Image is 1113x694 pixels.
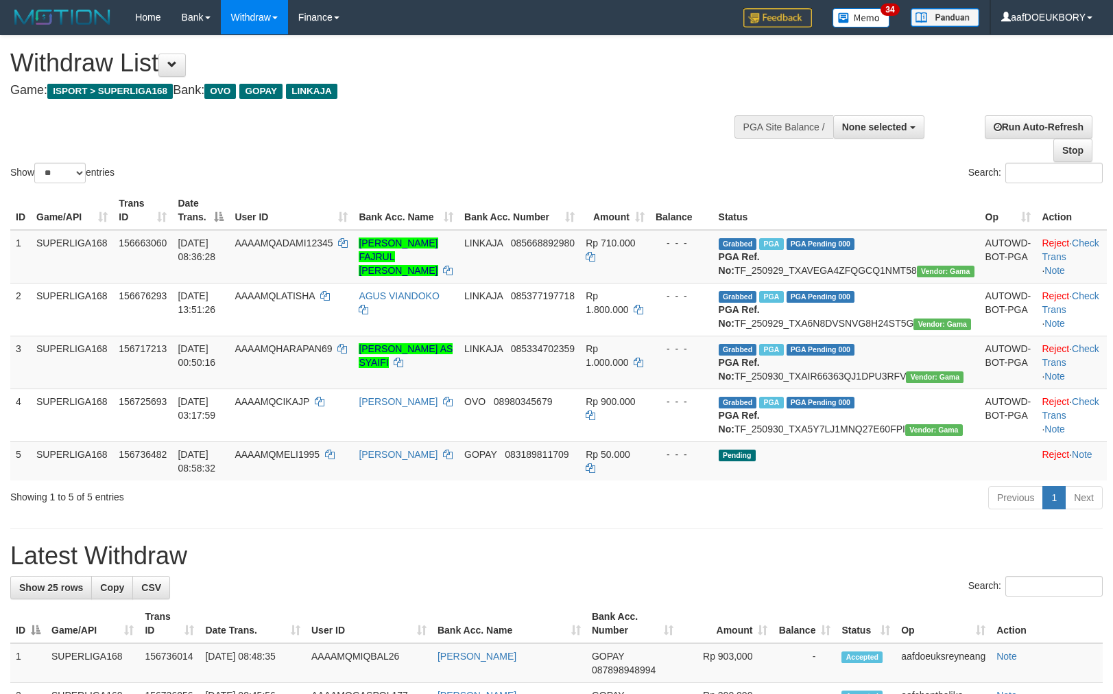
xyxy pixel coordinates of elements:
[359,238,438,276] a: [PERSON_NAME] FAJRUL [PERSON_NAME]
[139,643,200,683] td: 156736014
[713,191,980,230] th: Status
[119,238,167,248] span: 156663060
[1042,238,1069,248] a: Reject
[464,449,496,460] span: GOPAY
[980,336,1037,389] td: AUTOWD-BOT-PGA
[836,604,896,643] th: Status: activate to sort column ascending
[592,651,624,662] span: GOPAY
[713,283,980,336] td: TF_250929_TXA6N8DVSNVG8H24ST5G
[47,84,173,99] span: ISPORT > SUPERLIGA168
[178,396,215,421] span: [DATE] 03:17:59
[464,238,503,248] span: LINKAJA
[10,49,728,77] h1: Withdraw List
[10,604,46,643] th: ID: activate to sort column descending
[719,357,760,382] b: PGA Ref. No:
[1036,230,1107,284] td: · ·
[1065,486,1103,509] a: Next
[1072,449,1092,460] a: Note
[842,122,907,132] span: None selected
[10,7,115,27] img: MOTION_logo.png
[586,238,635,248] span: Rp 710.000
[359,290,439,301] a: AGUS VIANDOKO
[968,163,1103,183] label: Search:
[719,450,756,461] span: Pending
[759,344,783,356] span: Marked by aafnonsreyleab
[656,342,708,356] div: - - -
[586,449,630,460] span: Rp 50.000
[988,486,1043,509] a: Previous
[906,371,964,383] span: Vendor URL: https://trx31.1velocity.biz
[31,441,113,481] td: SUPERLIGA168
[10,163,115,183] label: Show entries
[580,191,650,230] th: Amount: activate to sort column ascending
[656,395,708,408] div: - - -
[432,604,586,643] th: Bank Acc. Name: activate to sort column ascending
[787,291,855,303] span: PGA Pending
[139,604,200,643] th: Trans ID: activate to sort column ascending
[10,191,31,230] th: ID
[306,643,432,683] td: AAAAMQMIQBAL26
[833,115,924,139] button: None selected
[1044,424,1065,435] a: Note
[896,604,991,643] th: Op: activate to sort column ascending
[204,84,236,99] span: OVO
[1042,396,1099,421] a: Check Trans
[592,664,656,675] span: Copy 087898948994 to clipboard
[10,230,31,284] td: 1
[1036,389,1107,441] td: · ·
[911,8,979,27] img: panduan.png
[743,8,812,27] img: Feedback.jpg
[19,582,83,593] span: Show 25 rows
[980,389,1037,441] td: AUTOWD-BOT-PGA
[34,163,86,183] select: Showentries
[10,336,31,389] td: 3
[881,3,899,16] span: 34
[1036,336,1107,389] td: · ·
[31,230,113,284] td: SUPERLIGA168
[10,441,31,481] td: 5
[896,643,991,683] td: aafdoeuksreyneang
[991,604,1103,643] th: Action
[100,582,124,593] span: Copy
[119,449,167,460] span: 156736482
[119,343,167,354] span: 156717213
[980,283,1037,336] td: AUTOWD-BOT-PGA
[178,343,215,368] span: [DATE] 00:50:16
[132,576,170,599] a: CSV
[1044,265,1065,276] a: Note
[10,542,1103,570] h1: Latest Withdraw
[1042,343,1069,354] a: Reject
[773,604,836,643] th: Balance: activate to sort column ascending
[10,576,92,599] a: Show 25 rows
[719,251,760,276] b: PGA Ref. No:
[656,236,708,250] div: - - -
[1036,283,1107,336] td: · ·
[306,604,432,643] th: User ID: activate to sort column ascending
[464,343,503,354] span: LINKAJA
[119,396,167,407] span: 156725693
[719,304,760,329] b: PGA Ref. No:
[511,290,575,301] span: Copy 085377197718 to clipboard
[719,344,757,356] span: Grabbed
[178,238,215,262] span: [DATE] 08:36:28
[91,576,133,599] a: Copy
[1036,191,1107,230] th: Action
[464,396,486,407] span: OVO
[773,643,836,683] td: -
[734,115,833,139] div: PGA Site Balance /
[985,115,1092,139] a: Run Auto-Refresh
[31,191,113,230] th: Game/API: activate to sort column ascending
[511,238,575,248] span: Copy 085668892980 to clipboard
[1044,371,1065,382] a: Note
[586,290,628,315] span: Rp 1.800.000
[10,283,31,336] td: 2
[968,576,1103,597] label: Search:
[1042,290,1069,301] a: Reject
[1042,238,1099,262] a: Check Trans
[980,191,1037,230] th: Op: activate to sort column ascending
[235,449,320,460] span: AAAAMQMELI1995
[10,84,728,97] h4: Game: Bank:
[833,8,890,27] img: Button%20Memo.svg
[359,396,438,407] a: [PERSON_NAME]
[980,230,1037,284] td: AUTOWD-BOT-PGA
